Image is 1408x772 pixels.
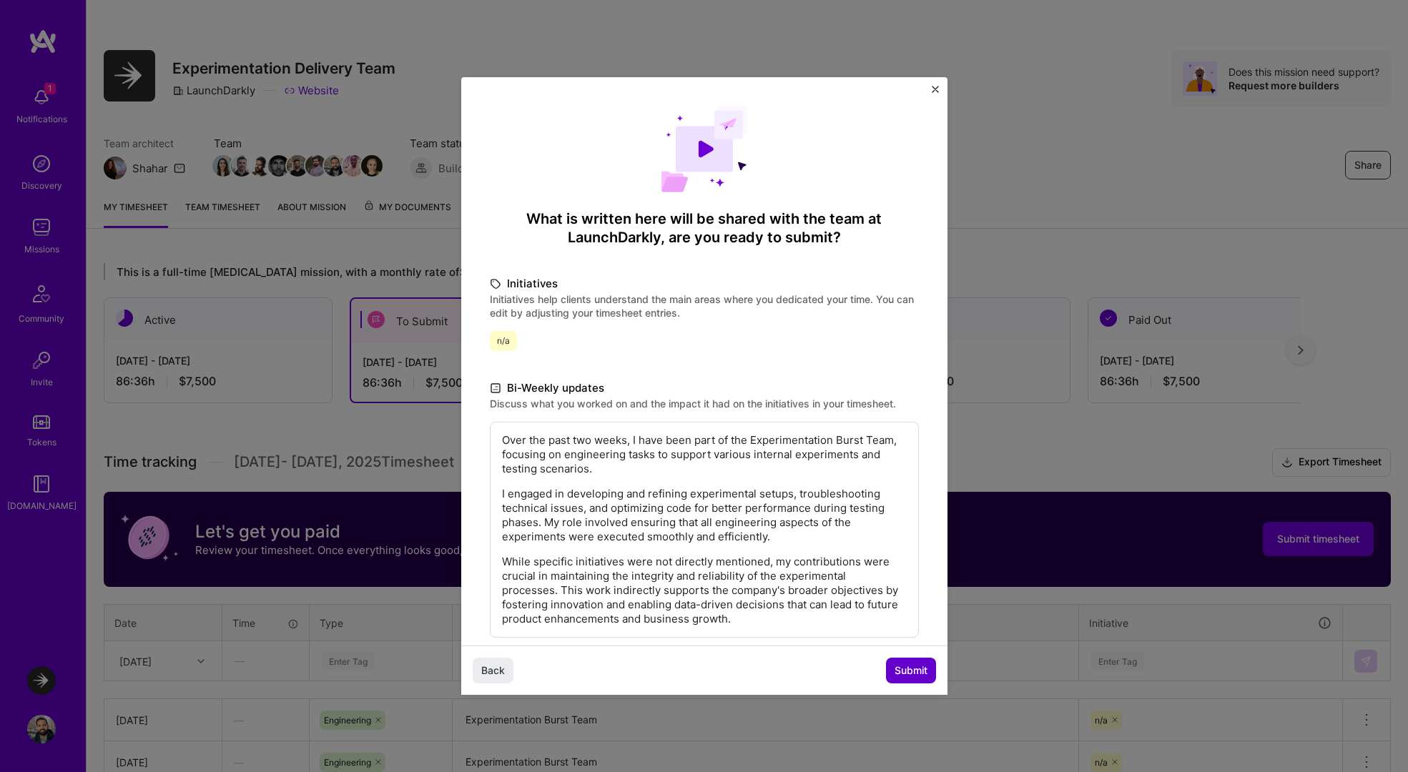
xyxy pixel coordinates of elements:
[895,663,927,678] span: Submit
[502,433,907,476] p: Over the past two weeks, I have been part of the Experimentation Burst Team, focusing on engineer...
[886,658,936,683] button: Submit
[473,658,513,683] button: Back
[661,106,748,192] img: Demo day
[490,331,517,351] span: n/a
[490,397,919,410] label: Discuss what you worked on and the impact it had on the initiatives in your timesheet.
[490,209,919,247] h4: What is written here will be shared with the team at LaunchDarkly , are you ready to submit?
[490,380,501,397] i: icon DocumentBlack
[490,275,919,292] label: Initiatives
[490,380,919,397] label: Bi-Weekly updates
[932,86,939,101] button: Close
[490,276,501,292] i: icon TagBlack
[502,555,907,626] p: While specific initiatives were not directly mentioned, my contributions were crucial in maintain...
[490,292,919,320] label: Initiatives help clients understand the main areas where you dedicated your time. You can edit by...
[502,487,907,544] p: I engaged in developing and refining experimental setups, troubleshooting technical issues, and o...
[481,663,505,678] span: Back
